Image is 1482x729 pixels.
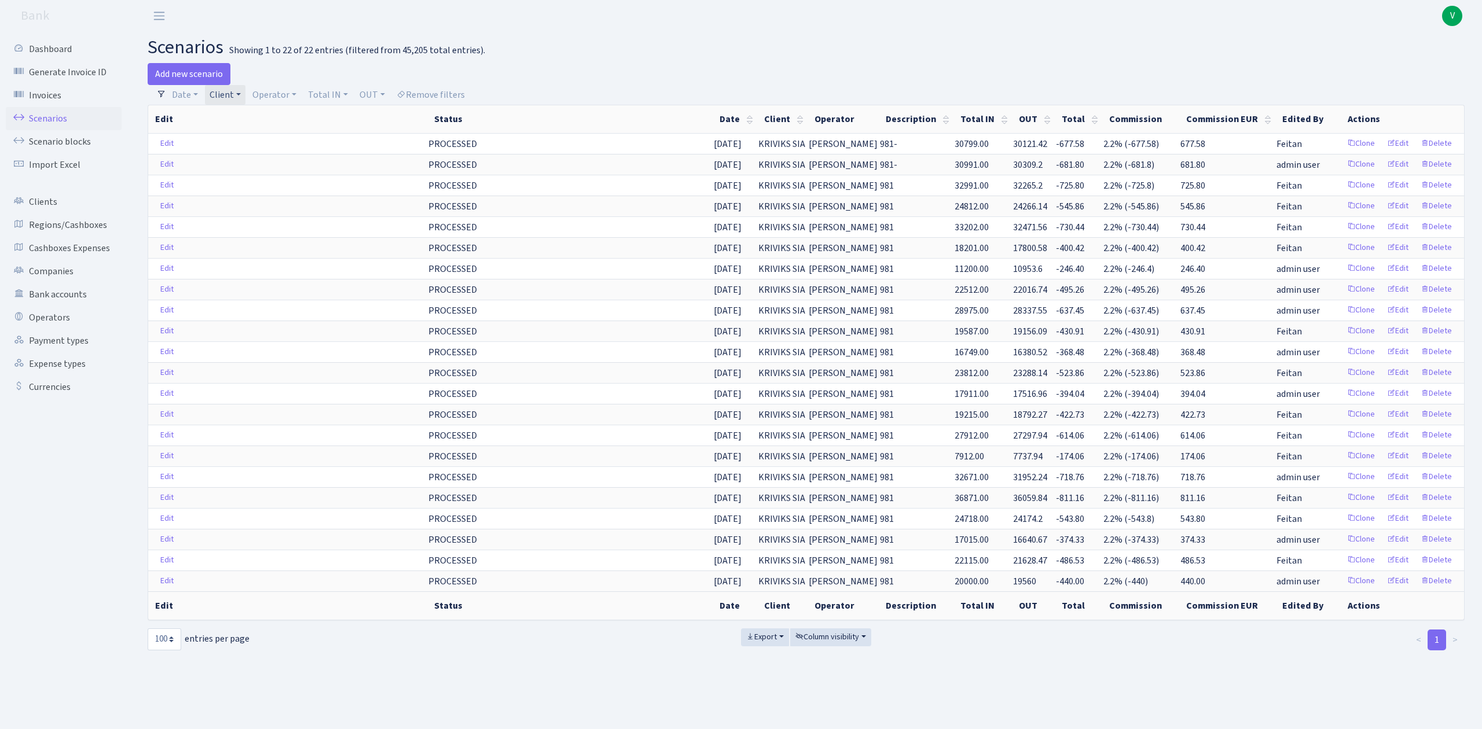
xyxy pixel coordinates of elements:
a: Delete [1415,551,1457,569]
a: Edit [155,426,179,444]
a: Delete [1415,239,1457,257]
span: admin user [1276,304,1320,318]
span: [DATE] [714,367,742,380]
span: 30121.42 [1013,138,1047,150]
a: Delete [1415,531,1457,548]
a: Delete [1415,197,1457,215]
span: 2.2% (-545.86) [1103,200,1159,213]
span: [DATE] [714,304,742,317]
span: 725.80 [1180,179,1205,192]
span: 18201.00 [955,242,989,255]
span: KRIVIKS SIA [758,200,805,213]
span: Feitan [1276,241,1302,255]
span: -681.80 [1056,159,1084,171]
a: Delete [1415,218,1457,236]
span: Feitan [1276,179,1302,193]
a: Edit [155,489,179,507]
a: Delete [1415,260,1457,278]
span: 981 [880,388,894,400]
span: 30799.00 [955,138,989,150]
a: Invoices [6,84,122,107]
span: [PERSON_NAME] [809,242,878,255]
span: Column visibility [795,631,859,643]
a: Delete [1415,489,1457,507]
span: KRIVIKS SIA [758,304,805,318]
a: Edit [155,197,179,215]
span: -614.06 [1056,429,1084,442]
span: 981 [880,179,894,192]
th: Client : activate to sort column ascending [757,105,808,133]
span: 2.2% (-400.42) [1103,242,1159,255]
span: KRIVIKS SIA [758,179,805,193]
a: Client [205,85,245,105]
span: PROCESSED [428,138,477,150]
span: KRIVIKS SIA [758,262,805,276]
span: 17800.58 [1013,242,1047,255]
a: Generate Invoice ID [6,61,122,84]
span: 400.42 [1180,242,1205,255]
a: Edit [1382,572,1414,590]
span: [PERSON_NAME] [809,179,878,192]
span: 730.44 [1180,221,1205,234]
span: [PERSON_NAME] [809,346,878,359]
span: -637.45 [1056,304,1084,317]
a: Edit [155,281,179,299]
span: [PERSON_NAME] [809,138,878,150]
span: Feitan [1276,200,1302,213]
a: Edit [1382,156,1414,174]
span: [PERSON_NAME] [809,200,878,213]
span: KRIVIKS SIA [758,137,805,151]
span: 981- [880,138,897,150]
span: [PERSON_NAME] [809,159,878,171]
th: Total IN : activate to sort column ascending [953,105,1012,133]
div: Showing 1 to 22 of 22 entries (filtered from 45,205 total entries). [229,45,485,56]
a: Edit [155,385,179,403]
a: Operators [6,306,122,329]
span: KRIVIKS SIA [758,408,805,422]
a: Edit [155,468,179,486]
a: Companies [6,260,122,283]
span: 2.2% (-368.48) [1103,346,1159,359]
span: PROCESSED [428,367,477,380]
span: -730.44 [1056,221,1084,234]
span: [DATE] [714,263,742,275]
select: entries per page [148,628,181,650]
a: Clone [1342,156,1380,174]
a: Clone [1342,343,1380,361]
span: [PERSON_NAME] [809,325,878,338]
span: 16380.52 [1013,346,1047,359]
span: [DATE] [714,408,742,421]
a: Clone [1342,551,1380,569]
span: 2.2% (-495.26) [1103,283,1159,296]
th: Date : activate to sort column ascending [713,105,757,133]
span: 495.26 [1180,283,1205,296]
span: 430.91 [1180,325,1205,338]
span: admin user [1276,387,1320,401]
span: 981 [880,429,894,442]
span: Feitan [1276,137,1302,151]
span: 22512.00 [955,283,989,296]
span: PROCESSED [428,200,477,213]
a: Edit [155,301,179,319]
span: [DATE] [714,179,742,192]
a: V [1442,6,1462,26]
a: Clone [1342,531,1380,548]
span: [DATE] [714,159,742,171]
a: Edit [155,343,179,361]
span: 981 [880,408,894,421]
span: [PERSON_NAME] [809,304,878,317]
button: Toggle navigation [145,6,174,25]
a: Payment types [6,329,122,352]
span: -400.42 [1056,242,1084,255]
th: Total : activate to sort column ascending [1055,105,1102,133]
a: Expense types [6,352,122,375]
a: Delete [1415,301,1457,319]
span: KRIVIKS SIA [758,220,805,234]
a: Edit [1382,447,1414,465]
span: [PERSON_NAME] [809,388,878,400]
a: Cashboxes Expenses [6,237,122,260]
a: Edit [1382,322,1414,340]
span: 19156.09 [1013,325,1047,338]
span: [PERSON_NAME] [809,408,878,421]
